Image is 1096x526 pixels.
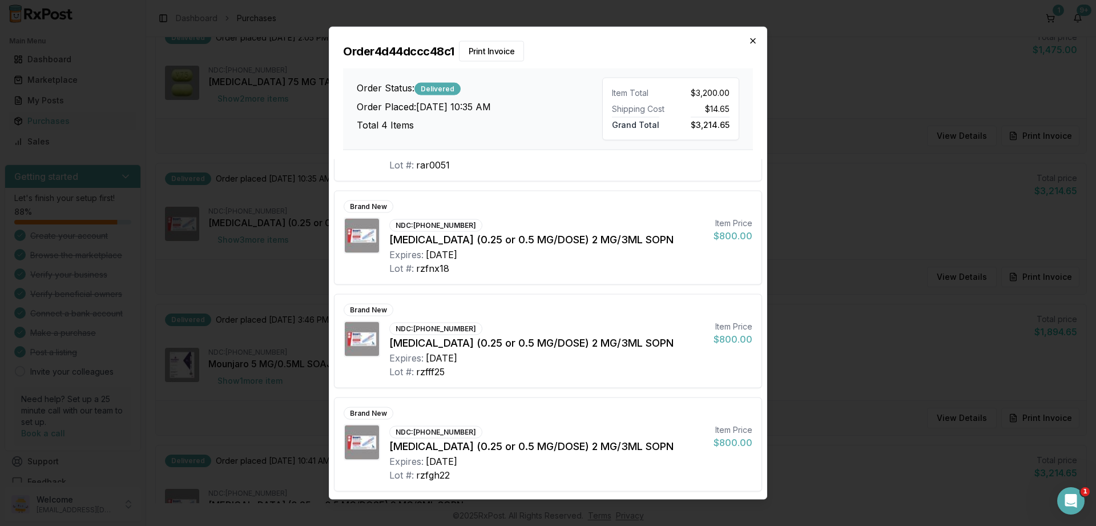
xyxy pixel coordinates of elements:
[414,83,461,95] div: Delivered
[389,438,704,454] div: [MEDICAL_DATA] (0.25 or 0.5 MG/DOSE) 2 MG/3ML SOPN
[426,247,457,261] div: [DATE]
[345,218,379,252] img: Ozempic (0.25 or 0.5 MG/DOSE) 2 MG/3ML SOPN
[389,364,414,378] div: Lot #:
[612,103,666,114] div: Shipping Cost
[344,303,393,316] div: Brand New
[714,435,752,449] div: $800.00
[416,364,445,378] div: rzfff25
[357,100,602,114] h3: Order Placed: [DATE] 10:35 AM
[691,117,730,129] span: $3,214.65
[343,41,753,61] h2: Order 4d44dccc48c1
[389,261,414,275] div: Lot #:
[357,118,602,132] h3: Total 4 Items
[389,158,414,171] div: Lot #:
[714,424,752,435] div: Item Price
[416,158,450,171] div: rar0051
[426,454,457,468] div: [DATE]
[612,87,666,98] div: Item Total
[389,468,414,481] div: Lot #:
[389,247,424,261] div: Expires:
[416,468,450,481] div: rzfgh22
[389,219,482,231] div: NDC: [PHONE_NUMBER]
[344,407,393,419] div: Brand New
[1081,487,1090,496] span: 1
[612,117,659,129] span: Grand Total
[389,335,704,351] div: [MEDICAL_DATA] (0.25 or 0.5 MG/DOSE) 2 MG/3ML SOPN
[389,351,424,364] div: Expires:
[389,231,704,247] div: [MEDICAL_DATA] (0.25 or 0.5 MG/DOSE) 2 MG/3ML SOPN
[389,425,482,438] div: NDC: [PHONE_NUMBER]
[459,41,525,61] button: Print Invoice
[344,200,393,212] div: Brand New
[714,332,752,346] div: $800.00
[1057,487,1085,515] iframe: Intercom live chat
[416,261,449,275] div: rzfnx18
[345,425,379,459] img: Ozempic (0.25 or 0.5 MG/DOSE) 2 MG/3ML SOPN
[389,454,424,468] div: Expires:
[714,217,752,228] div: Item Price
[675,103,730,114] div: $14.65
[426,351,457,364] div: [DATE]
[714,228,752,242] div: $800.00
[691,87,730,98] span: $3,200.00
[345,322,379,356] img: Ozempic (0.25 or 0.5 MG/DOSE) 2 MG/3ML SOPN
[357,81,602,95] h3: Order Status:
[389,322,482,335] div: NDC: [PHONE_NUMBER]
[714,320,752,332] div: Item Price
